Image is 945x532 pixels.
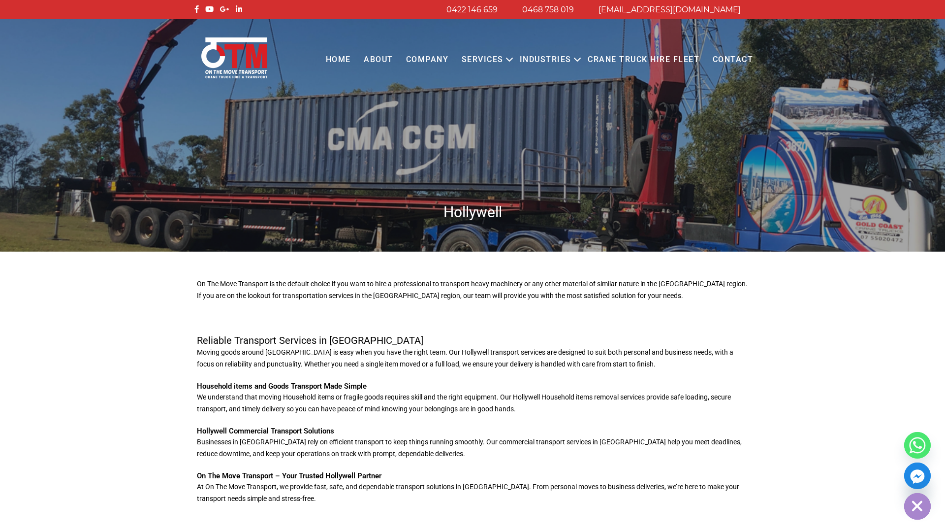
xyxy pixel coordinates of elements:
[904,463,931,489] a: Facebook_Messenger
[197,471,748,481] h4: On The Move Transport – Your Trusted Hollywell Partner
[197,392,748,415] p: We understand that moving Household items or fragile goods requires skill and the right equipment...
[197,481,748,505] p: At On The Move Transport, we provide fast, safe, and dependable transport solutions in [GEOGRAPHI...
[581,46,706,73] a: Crane Truck Hire Fleet
[197,382,748,392] h4: Household items and Goods Transport Made Simple
[706,46,759,73] a: Contact
[197,347,748,370] p: Moving goods around [GEOGRAPHIC_DATA] is easy when you have the right team. Our Hollywell transpo...
[513,46,578,73] a: Industries
[199,36,269,79] img: Otmtransport
[197,278,748,302] p: On The Move Transport is the default choice if you want to hire a professional to transport heavy...
[455,46,510,73] a: Services
[357,46,400,73] a: About
[400,46,455,73] a: COMPANY
[598,5,741,14] a: [EMAIL_ADDRESS][DOMAIN_NAME]
[319,46,357,73] a: Home
[197,334,748,347] h3: Reliable Transport Services in [GEOGRAPHIC_DATA]
[197,427,748,436] h4: Hollywell Commercial Transport Solutions
[522,5,574,14] a: 0468 758 019
[446,5,498,14] a: 0422 146 659
[904,432,931,459] a: Whatsapp
[197,436,748,460] p: Businesses in [GEOGRAPHIC_DATA] rely on efficient transport to keep things running smoothly. Our ...
[192,202,753,222] h1: Hollywell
